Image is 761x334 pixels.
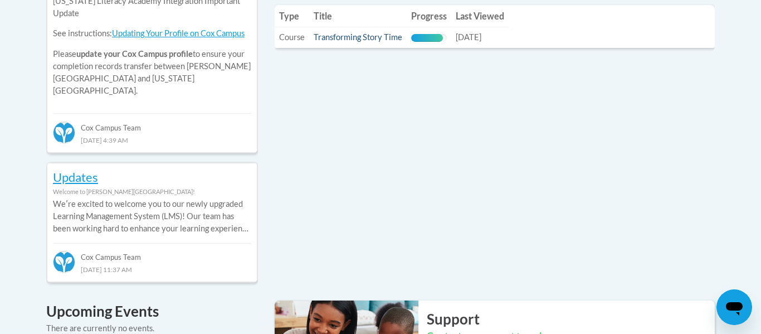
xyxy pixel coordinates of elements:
th: Last Viewed [451,5,509,27]
p: See instructions: [53,27,251,40]
a: Transforming Story Time [314,32,402,42]
a: Updates [53,170,98,185]
a: Updating Your Profile on Cox Campus [112,28,245,38]
b: update your Cox Campus profile [76,49,193,59]
div: Welcome to [PERSON_NAME][GEOGRAPHIC_DATA]! [53,186,251,198]
th: Progress [407,5,451,27]
span: There are currently no events. [46,323,154,333]
iframe: Button to launch messaging window [716,289,752,325]
img: Cox Campus Team [53,122,75,144]
th: Title [309,5,407,27]
img: Cox Campus Team [53,251,75,273]
th: Type [275,5,309,27]
span: [DATE] [456,32,481,42]
span: Course [279,32,305,42]
h2: Support [427,309,715,329]
div: [DATE] 4:39 AM [53,134,251,146]
p: Weʹre excited to welcome you to our newly upgraded Learning Management System (LMS)! Our team has... [53,198,251,235]
div: Cox Campus Team [53,113,251,133]
div: [DATE] 11:37 AM [53,263,251,275]
h4: Upcoming Events [46,301,258,322]
div: Progress, % [411,34,443,42]
div: Cox Campus Team [53,243,251,263]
